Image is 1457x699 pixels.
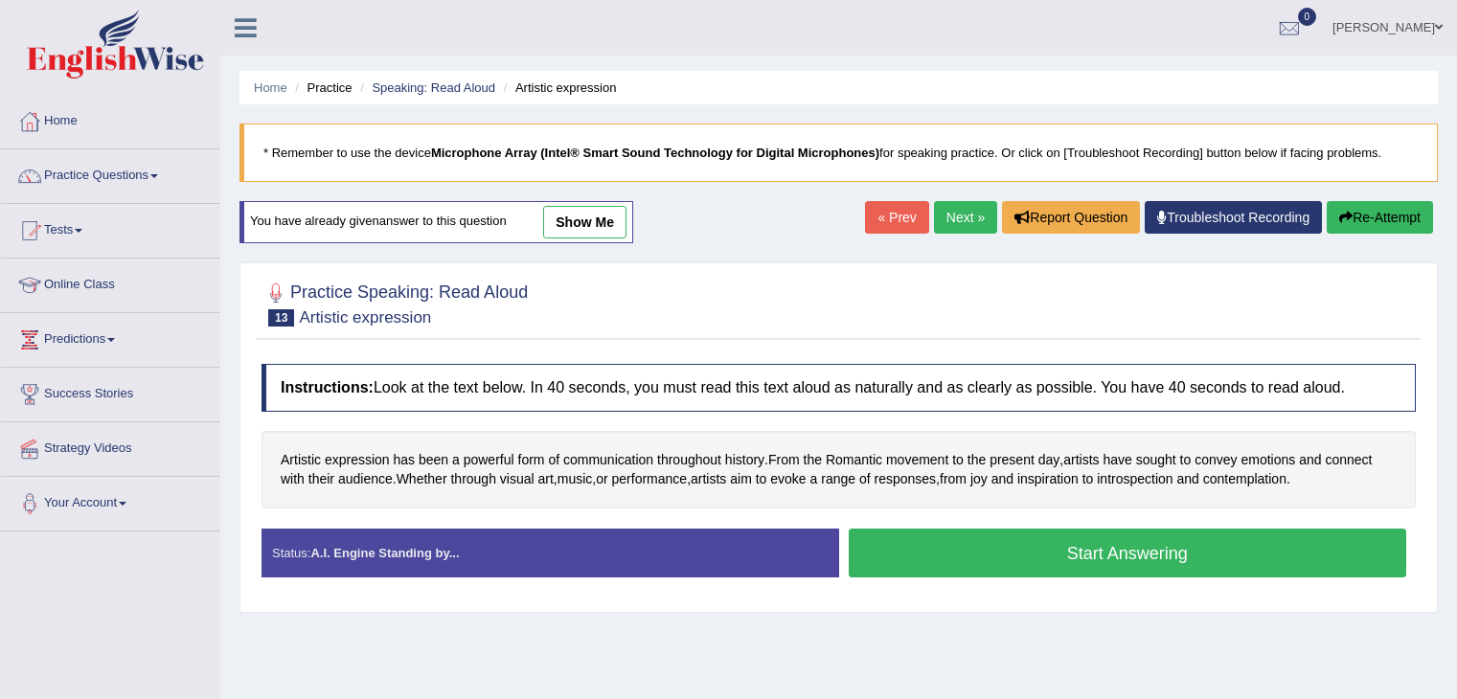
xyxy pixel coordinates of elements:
[1,204,219,252] a: Tests
[826,450,882,470] span: Click to see word definition
[968,450,986,470] span: Click to see word definition
[1,259,219,306] a: Online Class
[1241,450,1295,470] span: Click to see word definition
[691,469,726,489] span: Click to see word definition
[940,469,967,489] span: Click to see word definition
[725,450,764,470] span: Click to see word definition
[538,469,554,489] span: Click to see word definition
[262,279,528,327] h2: Practice Speaking: Read Aloud
[1103,450,1131,470] span: Click to see word definition
[268,309,294,327] span: 13
[419,450,448,470] span: Click to see word definition
[768,450,800,470] span: Click to see word definition
[290,79,352,97] li: Practice
[859,469,871,489] span: Click to see word definition
[308,469,334,489] span: Click to see word definition
[1,95,219,143] a: Home
[1325,450,1372,470] span: Click to see word definition
[1063,450,1099,470] span: Click to see word definition
[397,469,447,489] span: Click to see word definition
[239,201,633,243] div: You have already given answer to this question
[1145,201,1322,234] a: Troubleshoot Recording
[1203,469,1286,489] span: Click to see word definition
[464,450,514,470] span: Click to see word definition
[499,79,617,97] li: Artistic expression
[886,450,948,470] span: Click to see word definition
[756,469,767,489] span: Click to see word definition
[262,529,839,577] div: Status:
[1298,8,1317,26] span: 0
[875,469,937,489] span: Click to see word definition
[657,450,721,470] span: Click to see word definition
[804,450,822,470] span: Click to see word definition
[1,313,219,361] a: Predictions
[1097,469,1172,489] span: Click to see word definition
[281,469,305,489] span: Click to see word definition
[299,308,431,327] small: Artistic expression
[770,469,806,489] span: Click to see word definition
[543,206,626,238] a: show me
[338,469,393,489] span: Click to see word definition
[372,80,495,95] a: Speaking: Read Aloud
[990,450,1035,470] span: Click to see word definition
[810,469,818,489] span: Click to see word definition
[1299,450,1321,470] span: Click to see word definition
[991,469,1013,489] span: Click to see word definition
[281,450,321,470] span: Click to see word definition
[1327,201,1433,234] button: Re-Attempt
[865,201,928,234] a: « Prev
[1,368,219,416] a: Success Stories
[1195,450,1237,470] span: Click to see word definition
[1002,201,1140,234] button: Report Question
[281,379,374,395] b: Instructions:
[563,450,653,470] span: Click to see word definition
[558,469,593,489] span: Click to see word definition
[393,450,415,470] span: Click to see word definition
[952,450,964,470] span: Click to see word definition
[1082,469,1094,489] span: Click to see word definition
[1180,450,1192,470] span: Click to see word definition
[452,450,460,470] span: Click to see word definition
[1,477,219,525] a: Your Account
[1038,450,1060,470] span: Click to see word definition
[1,149,219,197] a: Practice Questions
[254,80,287,95] a: Home
[730,469,752,489] span: Click to see word definition
[1017,469,1079,489] span: Click to see word definition
[849,529,1407,577] button: Start Answering
[1177,469,1199,489] span: Click to see word definition
[310,546,459,560] strong: A.I. Engine Standing by...
[500,469,535,489] span: Click to see word definition
[450,469,495,489] span: Click to see word definition
[518,450,545,470] span: Click to see word definition
[970,469,988,489] span: Click to see word definition
[1,422,219,470] a: Strategy Videos
[239,124,1438,182] blockquote: * Remember to use the device for speaking practice. Or click on [Troubleshoot Recording] button b...
[612,469,688,489] span: Click to see word definition
[596,469,607,489] span: Click to see word definition
[262,431,1416,508] div: . , . , , , , .
[548,450,559,470] span: Click to see word definition
[934,201,997,234] a: Next »
[821,469,855,489] span: Click to see word definition
[325,450,390,470] span: Click to see word definition
[1136,450,1176,470] span: Click to see word definition
[431,146,879,160] b: Microphone Array (Intel® Smart Sound Technology for Digital Microphones)
[262,364,1416,412] h4: Look at the text below. In 40 seconds, you must read this text aloud as naturally and as clearly ...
